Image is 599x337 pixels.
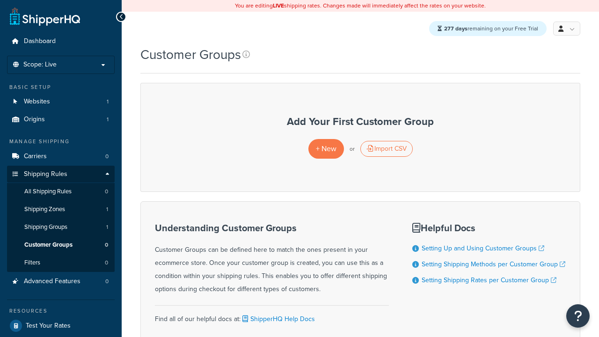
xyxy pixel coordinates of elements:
[7,219,115,236] li: Shipping Groups
[24,153,47,161] span: Carriers
[155,305,389,326] div: Find all of our helpful docs at:
[7,111,115,128] li: Origins
[24,241,73,249] span: Customer Groups
[105,259,108,267] span: 0
[360,141,413,157] div: Import CSV
[7,307,115,315] div: Resources
[24,259,40,267] span: Filters
[24,116,45,124] span: Origins
[24,205,65,213] span: Shipping Zones
[316,143,336,154] span: + New
[105,278,109,286] span: 0
[7,254,115,271] a: Filters 0
[24,37,56,45] span: Dashboard
[155,223,389,233] h3: Understanding Customer Groups
[7,273,115,290] a: Advanced Features 0
[241,314,315,324] a: ShipperHQ Help Docs
[24,278,80,286] span: Advanced Features
[106,205,108,213] span: 1
[7,166,115,183] a: Shipping Rules
[7,201,115,218] a: Shipping Zones 1
[412,223,565,233] h3: Helpful Docs
[273,1,284,10] b: LIVE
[7,111,115,128] a: Origins 1
[24,223,67,231] span: Shipping Groups
[140,45,241,64] h1: Customer Groups
[422,275,556,285] a: Setting Shipping Rates per Customer Group
[150,116,570,127] h3: Add Your First Customer Group
[7,138,115,146] div: Manage Shipping
[105,241,108,249] span: 0
[7,93,115,110] a: Websites 1
[308,139,344,158] a: + New
[24,170,67,178] span: Shipping Rules
[444,24,468,33] strong: 277 days
[7,183,115,200] li: All Shipping Rules
[105,188,108,196] span: 0
[107,116,109,124] span: 1
[422,243,544,253] a: Setting Up and Using Customer Groups
[7,148,115,165] a: Carriers 0
[422,259,565,269] a: Setting Shipping Methods per Customer Group
[24,188,72,196] span: All Shipping Rules
[7,183,115,200] a: All Shipping Rules 0
[7,93,115,110] li: Websites
[7,83,115,91] div: Basic Setup
[350,142,355,155] p: or
[7,236,115,254] li: Customer Groups
[429,21,547,36] div: remaining on your Free Trial
[566,304,590,328] button: Open Resource Center
[7,254,115,271] li: Filters
[7,33,115,50] a: Dashboard
[7,219,115,236] a: Shipping Groups 1
[7,236,115,254] a: Customer Groups 0
[10,7,80,26] a: ShipperHQ Home
[24,98,50,106] span: Websites
[23,61,57,69] span: Scope: Live
[105,153,109,161] span: 0
[7,273,115,290] li: Advanced Features
[107,98,109,106] span: 1
[7,166,115,272] li: Shipping Rules
[155,223,389,296] div: Customer Groups can be defined here to match the ones present in your ecommerce store. Once your ...
[26,322,71,330] span: Test Your Rates
[7,148,115,165] li: Carriers
[106,223,108,231] span: 1
[7,201,115,218] li: Shipping Zones
[7,317,115,334] a: Test Your Rates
